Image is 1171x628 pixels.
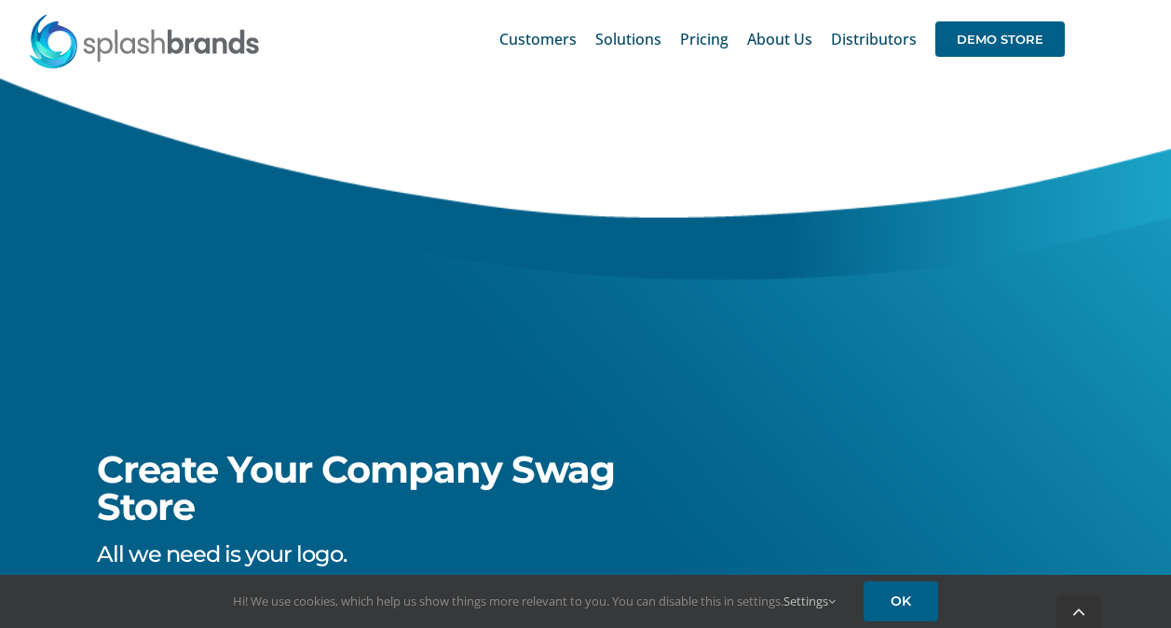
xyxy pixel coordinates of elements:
a: DEMO STORE [935,9,1065,69]
span: Distributors [831,32,917,47]
a: Distributors [831,9,917,69]
span: All we need is your logo. [97,540,347,567]
a: OK [864,581,938,621]
a: Settings [783,593,836,609]
span: Hi! We use cookies, which help us show things more relevant to you. You can disable this in setti... [233,593,836,609]
img: SplashBrands.com Logo [28,13,261,69]
a: Customers [499,9,577,69]
span: About Us [747,32,812,47]
span: Customers [499,32,577,47]
span: Pricing [680,32,728,47]
span: Create Your Company Swag Store [97,446,615,529]
a: Pricing [680,9,728,69]
span: DEMO STORE [935,21,1065,57]
span: Solutions [595,32,661,47]
nav: Main Menu [499,9,1065,69]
